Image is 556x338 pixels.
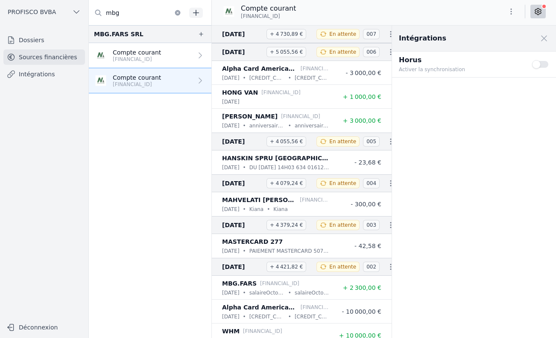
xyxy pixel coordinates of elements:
[351,201,381,208] span: - 300,00 €
[113,81,161,88] p: [FINANCIAL_ID]
[288,74,291,82] div: •
[222,326,240,336] p: WHM
[363,178,380,188] span: 004
[295,312,330,321] p: [CREDIT_CARD_NUMBER]
[222,111,278,121] p: [PERSON_NAME]
[329,263,356,270] span: En attente
[363,136,380,147] span: 005
[222,262,263,272] span: [DATE]
[113,56,161,63] p: [FINANCIAL_ID]
[89,5,186,20] input: Filtrer par dossier...
[94,49,108,62] img: NAGELMACKERS_BNAGBEBBXXX.png
[363,220,380,230] span: 003
[94,29,143,39] div: MBG.FARS SRL
[222,163,240,172] p: [DATE]
[345,69,381,76] span: - 3 000,00 €
[266,262,306,272] span: + 4 421,82 €
[222,5,236,18] img: NAGELMACKERS_BNAGBEBBXXX.png
[222,153,330,163] p: HANSKIN SPRU [GEOGRAPHIC_DATA]
[399,55,522,65] p: Horus
[300,196,330,204] p: [FINANCIAL_ID]
[363,262,380,272] span: 002
[222,136,263,147] span: [DATE]
[222,178,263,188] span: [DATE]
[301,303,330,312] p: [FINANCIAL_ID]
[343,284,381,291] span: + 2 300,00 €
[222,289,240,297] p: [DATE]
[94,74,108,87] img: NAGELMACKERS_BNAGBEBBXXX.png
[243,121,246,130] div: •
[3,66,85,82] a: Intégrations
[3,5,85,19] button: PROFISCO BVBA
[243,327,282,335] p: [FINANCIAL_ID]
[89,43,211,68] a: Compte courant [FINANCIAL_ID]
[243,247,246,255] div: •
[363,29,380,39] span: 007
[249,247,330,255] p: PAIEMENT MASTERCARD 50768332
[113,73,161,82] p: Compte courant
[3,321,85,334] button: Déconnexion
[329,222,356,228] span: En attente
[241,13,280,20] span: [FINANCIAL_ID]
[222,195,296,205] p: MAHVELATI [PERSON_NAME]
[222,312,240,321] p: [DATE]
[249,205,264,214] p: Kiana
[113,48,161,57] p: Compte courant
[295,74,330,82] p: [CREDIT_CARD_NUMBER]
[249,74,285,82] p: [CREDIT_CARD_NUMBER]
[222,278,257,289] p: MBG.FARS
[399,33,446,43] h2: Intégrations
[261,88,301,97] p: [FINANCIAL_ID]
[343,117,381,124] span: + 3 000,00 €
[222,205,240,214] p: [DATE]
[222,237,283,247] p: MASTERCARD 277
[89,68,211,93] a: Compte courant [FINANCIAL_ID]
[354,243,381,249] span: - 42,58 €
[3,49,85,65] a: Sources financières
[222,74,240,82] p: [DATE]
[222,98,240,106] p: [DATE]
[241,3,296,14] p: Compte courant
[363,47,380,57] span: 006
[249,121,285,130] p: anniversaire petite fille [PERSON_NAME]
[266,29,306,39] span: + 4 730,89 €
[266,220,306,230] span: + 4 379,24 €
[342,308,381,315] span: - 10 000,00 €
[288,289,291,297] div: •
[243,289,246,297] div: •
[243,205,246,214] div: •
[260,279,299,288] p: [FINANCIAL_ID]
[301,64,330,73] p: [FINANCIAL_ID]
[249,289,285,297] p: salaireOctobre 2023
[266,47,306,57] span: + 5 055,56 €
[329,138,356,145] span: En attente
[222,47,263,57] span: [DATE]
[8,8,56,16] span: PROFISCO BVBA
[3,32,85,48] a: Dossiers
[266,136,306,147] span: + 4 055,56 €
[288,121,291,130] div: •
[222,302,297,312] p: Alpha Card American Express
[249,163,330,172] p: DU [DATE] 14H03 634 0161206 64 0037
[222,247,240,255] p: [DATE]
[243,163,246,172] div: •
[273,205,288,214] p: Kiana
[266,178,306,188] span: + 4 079,24 €
[343,93,381,100] span: + 1 000,00 €
[249,312,285,321] p: [CREDIT_CARD_NUMBER]
[354,159,381,166] span: - 23,68 €
[243,312,246,321] div: •
[243,74,246,82] div: •
[222,121,240,130] p: [DATE]
[267,205,270,214] div: •
[222,29,263,39] span: [DATE]
[329,31,356,38] span: En attente
[295,121,330,130] p: anniversaire petite fille [PERSON_NAME]
[222,64,297,74] p: Alpha Card American Express
[295,289,330,297] p: salaireOctobre 2023
[329,180,356,187] span: En attente
[399,65,522,74] p: Activer la synchronisation
[329,49,356,55] span: En attente
[222,87,258,98] p: HONG VAN
[281,112,320,121] p: [FINANCIAL_ID]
